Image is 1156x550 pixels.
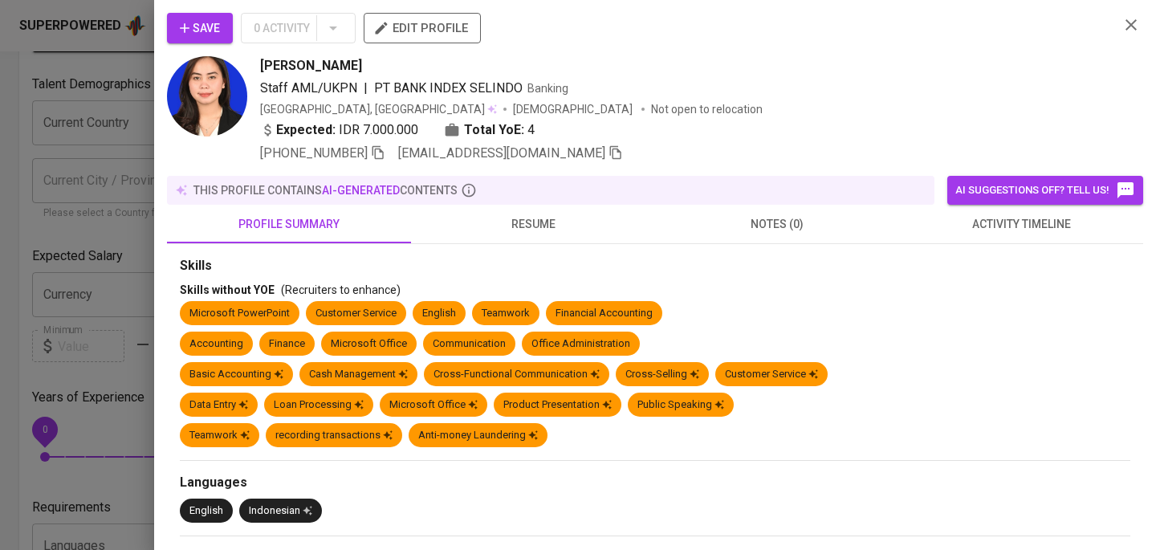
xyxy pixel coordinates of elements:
div: English [189,503,223,519]
span: edit profile [377,18,468,39]
div: Accounting [189,336,243,352]
span: resume [421,214,645,234]
span: activity timeline [909,214,1134,234]
div: Anti-money Laundering [418,428,538,443]
div: Office Administration [531,336,630,352]
span: profile summary [177,214,401,234]
a: edit profile [364,21,481,34]
span: PT BANK INDEX SELINDO [374,80,523,96]
div: Languages [180,474,1130,492]
div: Data Entry [189,397,248,413]
div: Communication [433,336,506,352]
span: [EMAIL_ADDRESS][DOMAIN_NAME] [398,145,605,161]
span: [DEMOGRAPHIC_DATA] [513,101,635,117]
button: edit profile [364,13,481,43]
div: Product Presentation [503,397,612,413]
b: Total YoE: [464,120,524,140]
div: Indonesian [249,503,312,519]
span: [PERSON_NAME] [260,56,362,75]
img: 71b571a38f22f34b1fd3f9334b62aba1.jpeg [167,56,247,136]
span: [PHONE_NUMBER] [260,145,368,161]
div: Customer Service [315,306,397,321]
div: Cross-Selling [625,367,699,382]
div: English [422,306,456,321]
span: Staff AML/UKPN [260,80,357,96]
div: Teamwork [482,306,530,321]
p: this profile contains contents [193,182,458,198]
div: Cross-Functional Communication [433,367,600,382]
b: Expected: [276,120,336,140]
div: Microsoft PowerPoint [189,306,290,321]
div: Financial Accounting [556,306,653,321]
span: 4 [527,120,535,140]
div: Microsoft Office [331,336,407,352]
button: Save [167,13,233,43]
div: Skills [180,257,1130,275]
div: IDR 7.000.000 [260,120,418,140]
div: recording transactions [275,428,393,443]
div: Finance [269,336,305,352]
div: [GEOGRAPHIC_DATA], [GEOGRAPHIC_DATA] [260,101,497,117]
span: Save [180,18,220,39]
span: Skills without YOE [180,283,275,296]
div: Microsoft Office [389,397,478,413]
span: (Recruiters to enhance) [281,283,401,296]
span: AI-generated [322,184,400,197]
span: | [364,79,368,98]
span: Banking [527,82,568,95]
button: AI suggestions off? Tell us! [947,176,1143,205]
div: Cash Management [309,367,408,382]
div: Basic Accounting [189,367,283,382]
p: Not open to relocation [651,101,763,117]
span: notes (0) [665,214,889,234]
div: Loan Processing [274,397,364,413]
div: Customer Service [725,367,818,382]
div: Teamwork [189,428,250,443]
span: AI suggestions off? Tell us! [955,181,1135,200]
div: Public Speaking [637,397,724,413]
